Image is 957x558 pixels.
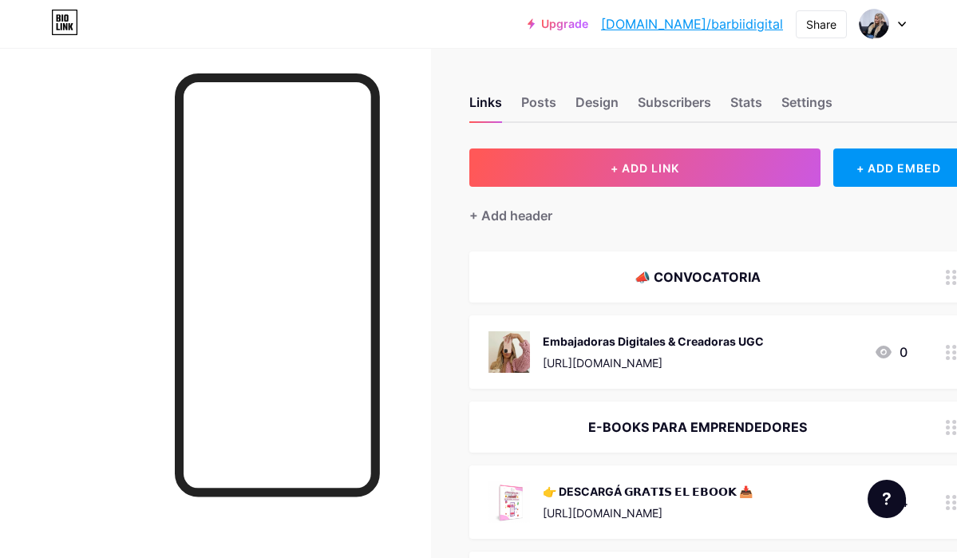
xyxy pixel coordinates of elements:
[488,331,530,373] img: Embajadoras Digitales & Creadoras UGC
[488,418,908,437] div: E-BOOKS PARA EMPRENDEDORES
[543,354,764,371] div: [URL][DOMAIN_NAME]
[528,18,588,30] a: Upgrade
[543,333,764,350] div: Embajadoras Digitales & Creadoras UGC
[575,93,619,121] div: Design
[521,93,556,121] div: Posts
[730,93,762,121] div: Stats
[469,148,821,187] button: + ADD LINK
[601,14,783,34] a: [DOMAIN_NAME]/barbiidigital
[469,93,502,121] div: Links
[781,93,832,121] div: Settings
[488,267,908,287] div: 📣 CONVOCATORIA
[611,161,679,175] span: + ADD LINK
[543,483,753,500] div: 👉 DESCARGÁ 𝗚𝗥𝗔𝗧𝗜𝗦 𝗘𝗟 𝗘𝗕𝗢𝗢𝗞 📥
[859,9,889,39] img: barbii
[488,481,530,523] img: 👉 DESCARGÁ 𝗚𝗥𝗔𝗧𝗜𝗦 𝗘𝗟 𝗘𝗕𝗢𝗢𝗞 📥
[806,16,836,33] div: Share
[874,342,908,362] div: 0
[543,505,753,521] div: [URL][DOMAIN_NAME]
[469,206,552,225] div: + Add header
[638,93,711,121] div: Subscribers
